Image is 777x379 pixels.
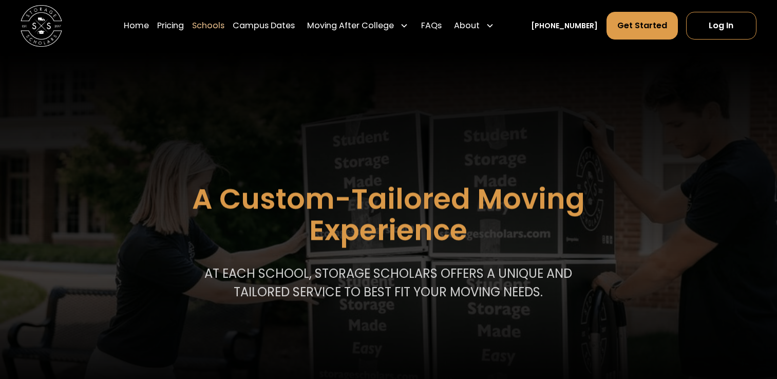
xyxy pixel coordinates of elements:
a: FAQs [421,11,442,40]
a: Get Started [607,12,678,40]
img: Storage Scholars main logo [21,5,62,47]
h1: A Custom-Tailored Moving Experience [140,184,636,247]
a: Home [124,11,149,40]
a: Schools [192,11,224,40]
a: [PHONE_NUMBER] [531,21,598,31]
div: Moving After College [303,11,412,40]
div: About [450,11,498,40]
a: Log In [686,12,756,40]
a: Pricing [157,11,184,40]
div: About [454,20,480,32]
a: Campus Dates [233,11,295,40]
p: At each school, storage scholars offers a unique and tailored service to best fit your Moving needs. [200,264,577,301]
div: Moving After College [307,20,394,32]
a: home [21,5,62,47]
